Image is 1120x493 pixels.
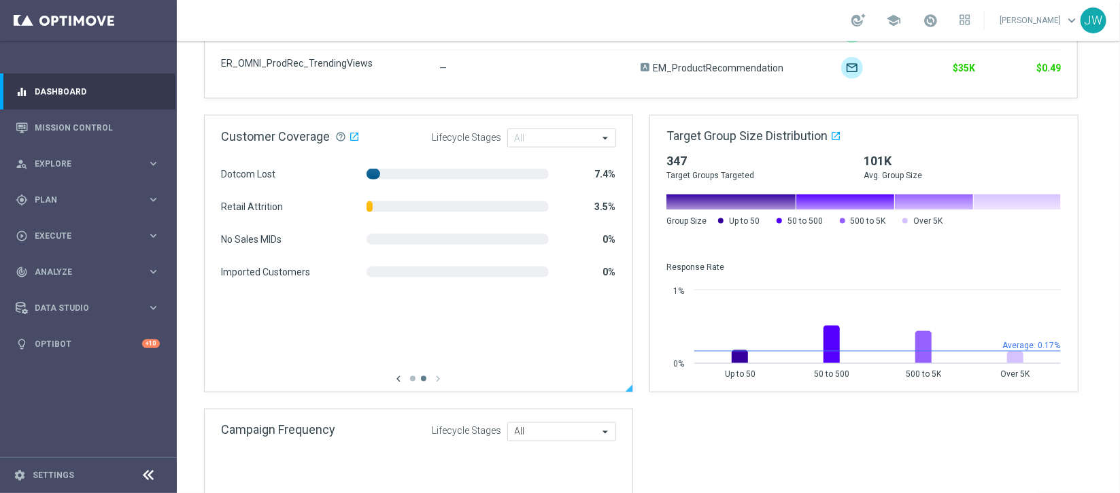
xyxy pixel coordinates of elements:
[147,265,160,278] i: keyboard_arrow_right
[33,471,74,479] a: Settings
[15,86,160,97] button: equalizer Dashboard
[16,338,28,350] i: lightbulb
[886,13,901,28] span: school
[35,109,160,146] a: Mission Control
[16,86,28,98] i: equalizer
[16,266,147,278] div: Analyze
[147,157,160,170] i: keyboard_arrow_right
[16,326,160,362] div: Optibot
[16,109,160,146] div: Mission Control
[16,230,147,242] div: Execute
[15,339,160,350] button: lightbulb Optibot +10
[1064,13,1079,28] span: keyboard_arrow_down
[35,268,147,276] span: Analyze
[15,158,160,169] button: person_search Explore keyboard_arrow_right
[16,194,147,206] div: Plan
[16,266,28,278] i: track_changes
[15,303,160,313] button: Data Studio keyboard_arrow_right
[16,230,28,242] i: play_circle_outline
[1081,7,1106,33] div: JW
[142,339,160,348] div: +10
[147,301,160,314] i: keyboard_arrow_right
[35,232,147,240] span: Execute
[147,193,160,206] i: keyboard_arrow_right
[35,73,160,109] a: Dashboard
[16,194,28,206] i: gps_fixed
[147,229,160,242] i: keyboard_arrow_right
[15,122,160,133] button: Mission Control
[35,196,147,204] span: Plan
[16,73,160,109] div: Dashboard
[35,160,147,168] span: Explore
[35,304,147,312] span: Data Studio
[998,10,1081,31] a: [PERSON_NAME]keyboard_arrow_down
[35,326,142,362] a: Optibot
[15,267,160,277] button: track_changes Analyze keyboard_arrow_right
[14,469,26,481] i: settings
[16,302,147,314] div: Data Studio
[15,231,160,241] button: play_circle_outline Execute keyboard_arrow_right
[16,158,28,170] i: person_search
[15,194,160,205] button: gps_fixed Plan keyboard_arrow_right
[16,158,147,170] div: Explore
